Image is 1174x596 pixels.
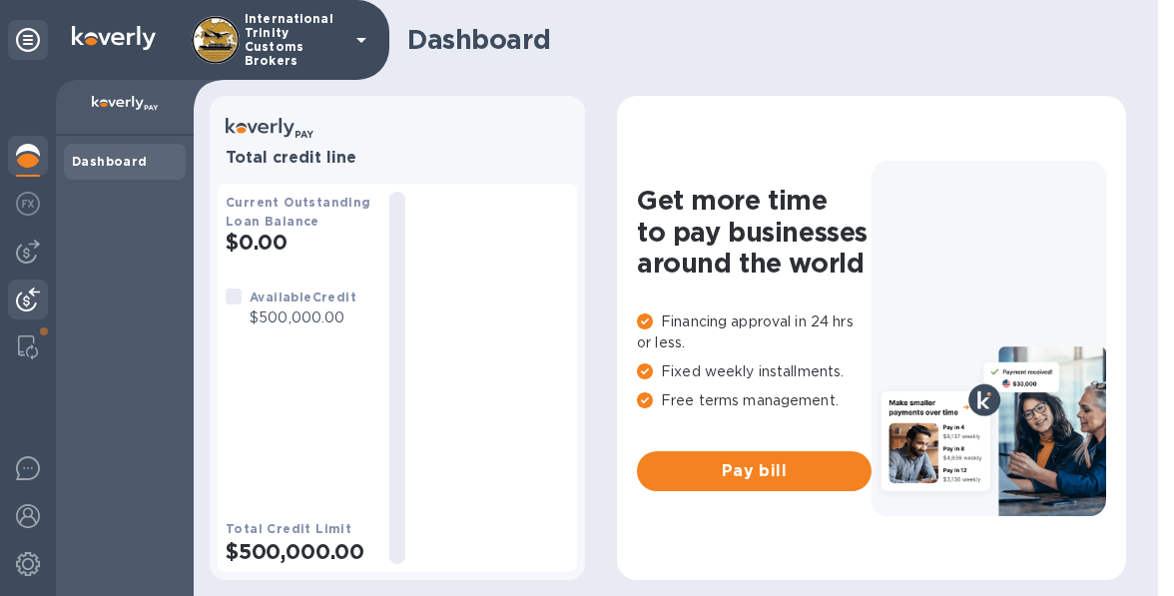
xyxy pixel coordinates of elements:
[8,20,48,60] div: Unpin categories
[637,390,872,411] p: Free terms management.
[226,230,373,255] h2: $0.00
[637,451,872,491] button: Pay bill
[72,154,148,169] b: Dashboard
[72,26,156,50] img: Logo
[637,311,872,353] p: Financing approval in 24 hrs or less.
[407,24,1116,56] h1: Dashboard
[250,307,356,328] p: $500,000.00
[653,459,856,483] span: Pay bill
[226,539,373,564] h2: $500,000.00
[637,361,872,382] p: Fixed weekly installments.
[245,12,344,68] p: International Trinity Customs Brokers
[226,521,351,536] b: Total Credit Limit
[250,290,356,304] b: Available Credit
[637,185,872,280] h1: Get more time to pay businesses around the world
[226,195,371,229] b: Current Outstanding Loan Balance
[226,149,569,168] h3: Total credit line
[16,192,40,216] img: Foreign exchange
